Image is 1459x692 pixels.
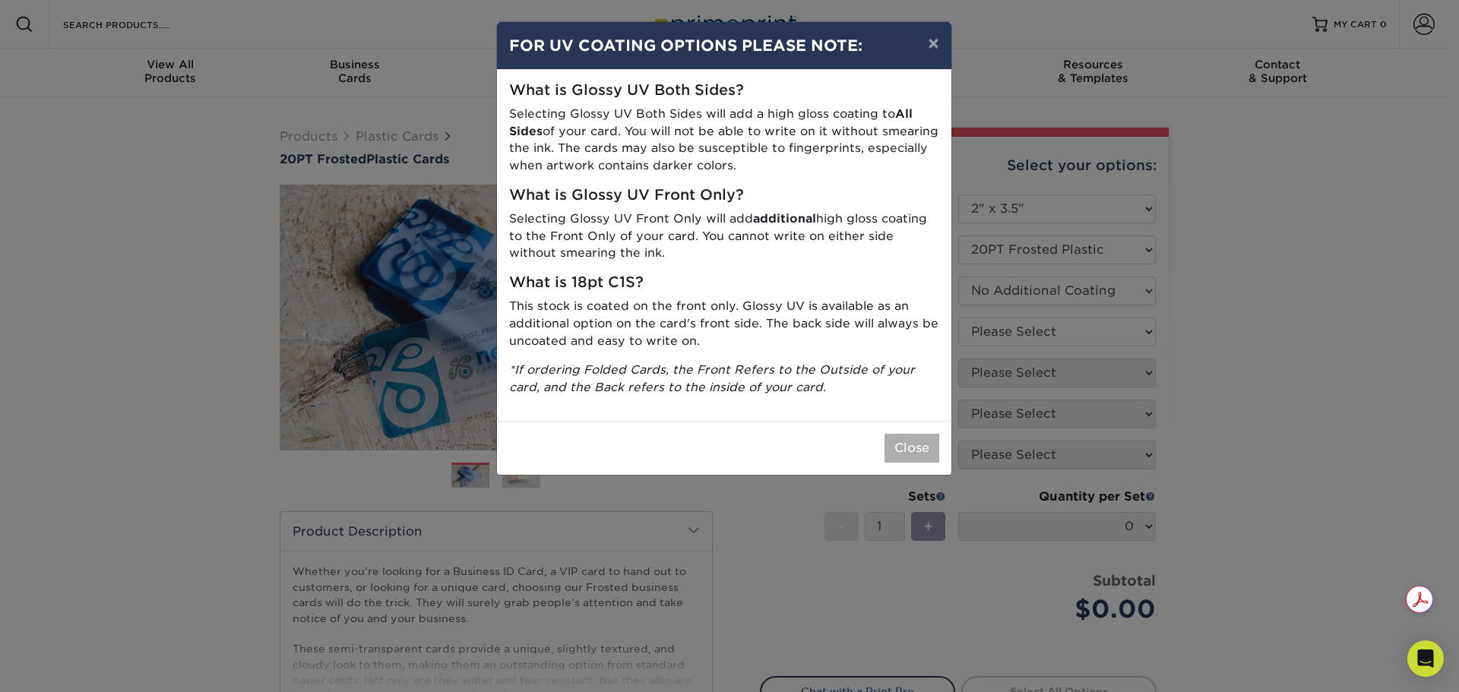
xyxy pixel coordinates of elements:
button: × [916,22,951,65]
p: This stock is coated on the front only. Glossy UV is available as an additional option on the car... [509,298,939,349]
strong: additional [753,211,816,226]
strong: All Sides [509,106,913,138]
div: Open Intercom Messenger [1407,640,1444,677]
button: Close [885,434,939,463]
h5: What is 18pt C1S? [509,274,939,292]
h4: FOR UV COATING OPTIONS PLEASE NOTE: [509,34,939,57]
h5: What is Glossy UV Both Sides? [509,82,939,100]
i: *If ordering Folded Cards, the Front Refers to the Outside of your card, and the Back refers to t... [509,362,915,394]
p: Selecting Glossy UV Both Sides will add a high gloss coating to of your card. You will not be abl... [509,106,939,175]
h5: What is Glossy UV Front Only? [509,187,939,204]
p: Selecting Glossy UV Front Only will add high gloss coating to the Front Only of your card. You ca... [509,210,939,262]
